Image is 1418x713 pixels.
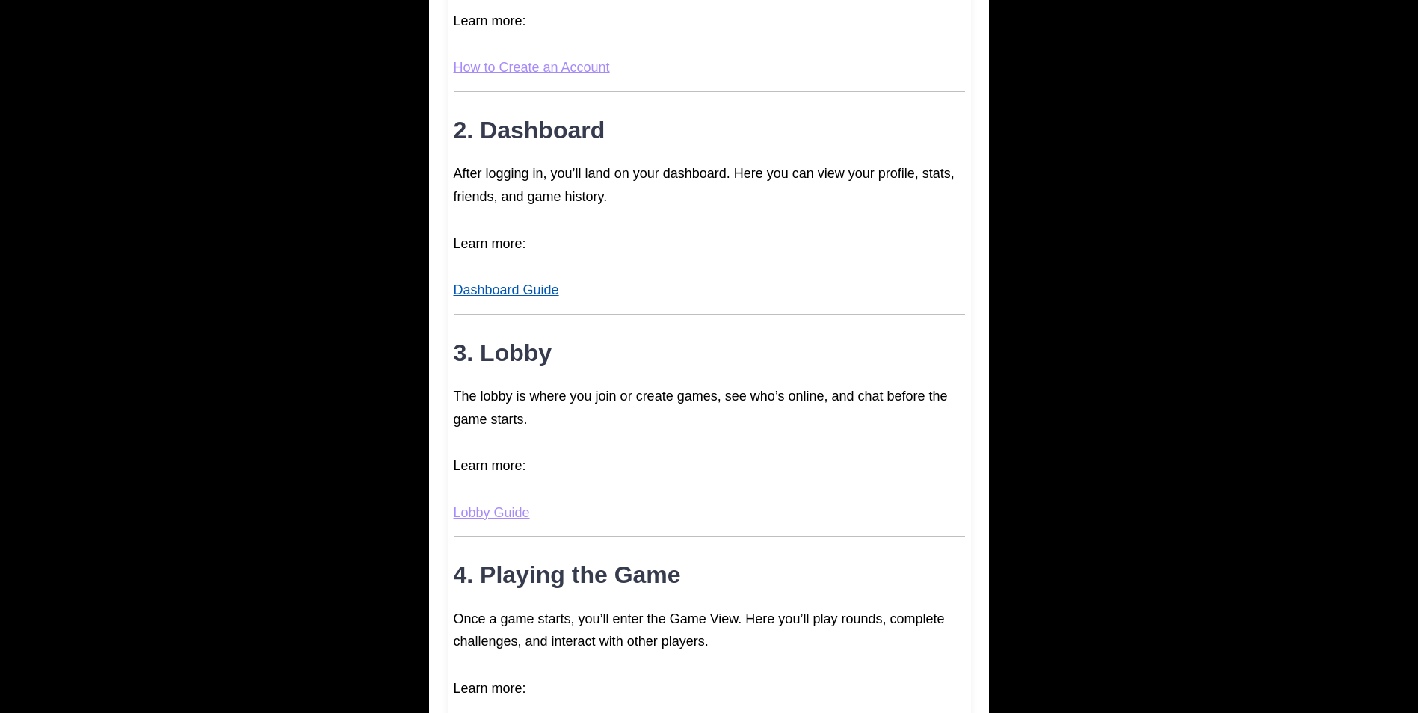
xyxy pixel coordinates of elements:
p: Learn more: [454,454,965,478]
p: Learn more: [454,10,965,33]
p: Learn more: [454,232,965,256]
p: After logging in, you’ll land on your dashboard. Here you can view your profile, stats, friends, ... [454,162,965,208]
h2: 4. Playing the Game [454,561,965,589]
h2: 3. Lobby [454,339,965,367]
a: Lobby Guide [454,505,530,520]
a: How to Create an Account [454,60,610,75]
p: Once a game starts, you’ll enter the Game View. Here you’ll play rounds, complete challenges, and... [454,608,965,653]
a: Dashboard Guide [454,283,559,297]
h2: 2. Dashboard [454,116,965,144]
p: Learn more: [454,677,965,700]
p: The lobby is where you join or create games, see who’s online, and chat before the game starts. [454,385,965,430]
